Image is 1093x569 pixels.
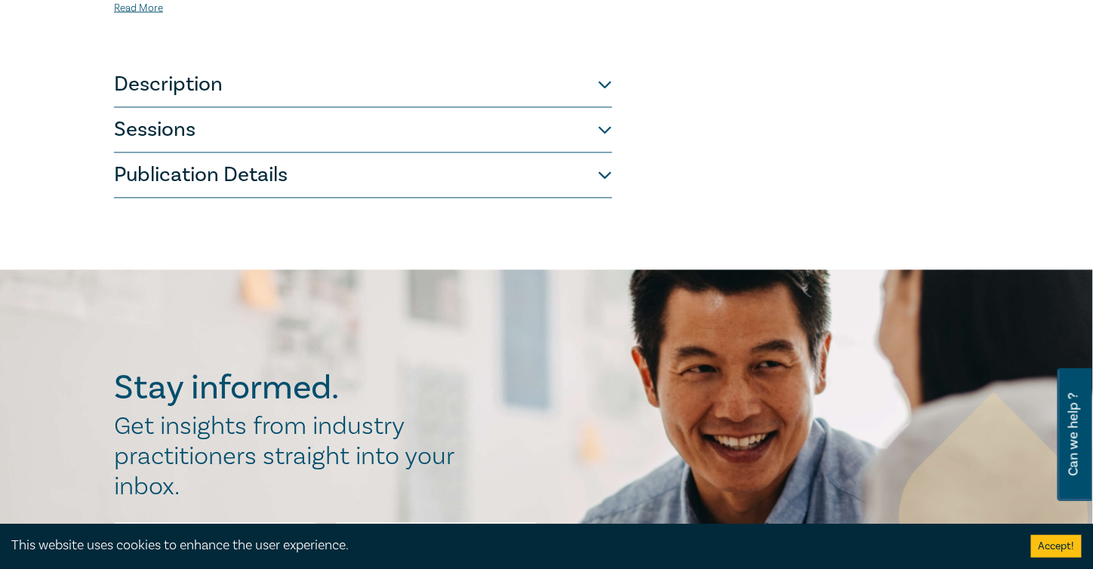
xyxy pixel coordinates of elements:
button: Sessions [114,108,612,153]
button: Publication Details [114,153,612,198]
input: First Name* [114,523,317,559]
input: Last Name* [335,523,538,559]
h2: Stay informed. [114,369,470,408]
button: Description [114,63,612,108]
div: This website uses cookies to enhance the user experience. [11,536,1008,555]
a: Read More [114,2,163,15]
h2: Get insights from industry practitioners straight into your inbox. [114,412,470,503]
span: Can we help ? [1067,377,1081,492]
button: Accept cookies [1031,535,1082,558]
